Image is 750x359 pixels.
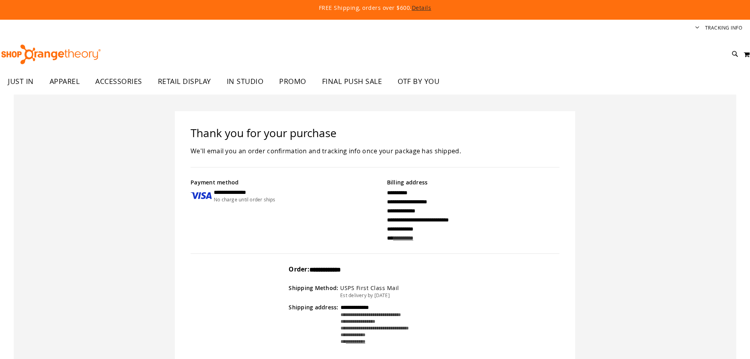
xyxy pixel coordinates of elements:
div: Shipping address: [289,303,340,345]
h1: Thank you for your purchase [191,127,559,140]
span: Est delivery by [DATE] [340,292,390,298]
span: OTF BY YOU [398,73,439,90]
div: Billing address [387,179,560,188]
p: FREE Shipping, orders over $600. [139,4,611,12]
a: Tracking Info [705,24,743,31]
div: USPS First Class Mail [340,284,399,292]
div: Shipping Method: [289,284,340,299]
a: APPAREL [42,73,88,91]
a: PROMO [271,73,314,91]
div: No charge until order ships [214,196,276,203]
a: ACCESSORIES [87,73,150,91]
div: Payment method [191,179,363,188]
a: OTF BY YOU [390,73,447,91]
span: RETAIL DISPLAY [158,73,211,90]
a: RETAIL DISPLAY [150,73,219,91]
img: Payment type icon [191,188,212,203]
a: FINAL PUSH SALE [314,73,390,91]
a: IN STUDIO [219,73,272,91]
div: We'll email you an order confirmation and tracking info once your package has shipped. [191,146,559,156]
span: ACCESSORIES [95,73,142,90]
button: Account menu [695,24,699,32]
a: Details [412,4,431,11]
span: APPAREL [50,73,80,90]
span: IN STUDIO [227,73,264,90]
span: FINAL PUSH SALE [322,73,382,90]
span: JUST IN [8,73,34,90]
span: PROMO [279,73,306,90]
div: Order: [289,265,461,279]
